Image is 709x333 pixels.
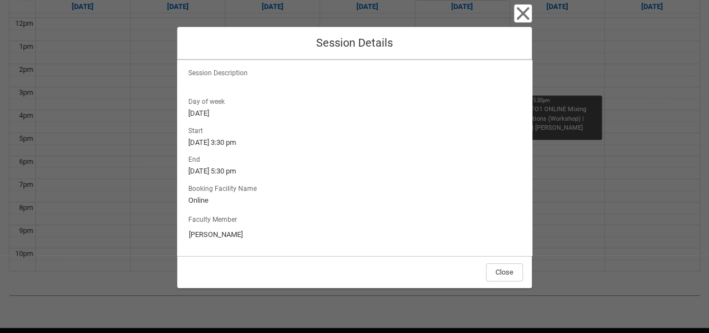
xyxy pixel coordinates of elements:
span: Session Description [188,66,252,78]
span: Start [188,124,207,136]
lightning-formatted-text: Online [188,195,521,206]
lightning-formatted-text: [DATE] 5:30 pm [188,166,521,177]
span: Booking Facility Name [188,181,261,194]
button: Close [486,263,523,281]
button: Close [514,4,532,22]
span: Session Details [316,36,393,49]
lightning-formatted-text: [DATE] 3:30 pm [188,137,521,148]
span: Day of week [188,94,229,107]
span: End [188,152,205,165]
lightning-formatted-text: [DATE] [188,108,521,119]
label: Faculty Member [188,212,242,225]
